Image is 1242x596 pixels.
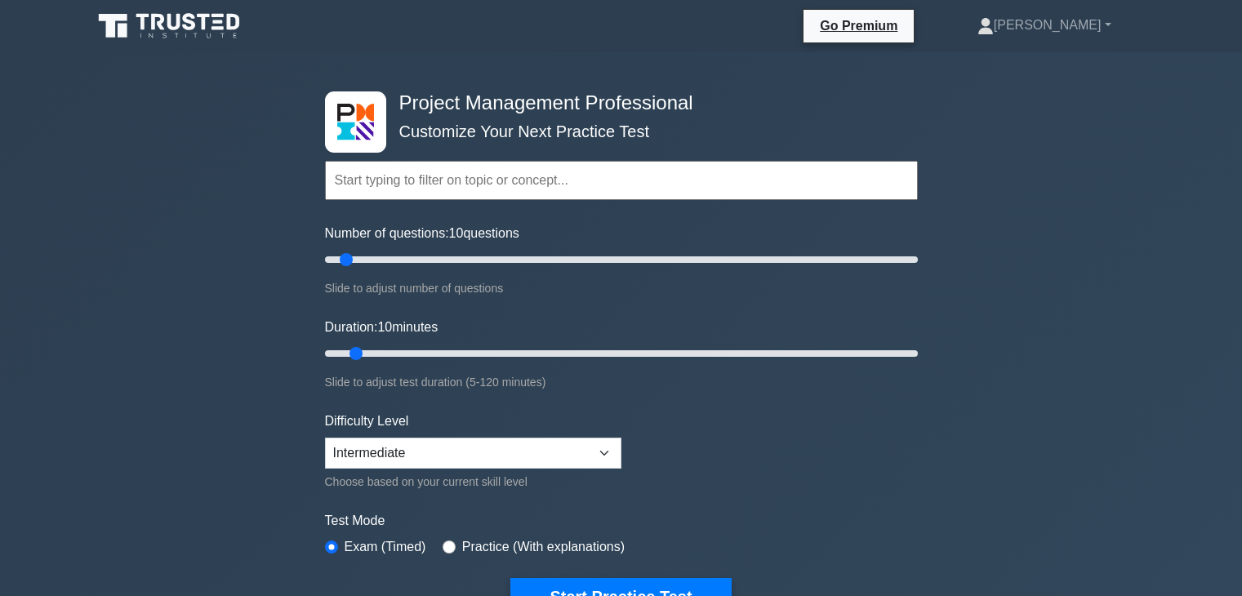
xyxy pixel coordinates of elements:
a: Go Premium [810,16,907,36]
div: Slide to adjust test duration (5-120 minutes) [325,372,918,392]
a: [PERSON_NAME] [938,9,1151,42]
label: Test Mode [325,511,918,531]
span: 10 [449,226,464,240]
label: Practice (With explanations) [462,537,625,557]
h4: Project Management Professional [393,91,838,115]
label: Number of questions: questions [325,224,519,243]
div: Choose based on your current skill level [325,472,621,491]
input: Start typing to filter on topic or concept... [325,161,918,200]
div: Slide to adjust number of questions [325,278,918,298]
label: Difficulty Level [325,411,409,431]
span: 10 [377,320,392,334]
label: Duration: minutes [325,318,438,337]
label: Exam (Timed) [345,537,426,557]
